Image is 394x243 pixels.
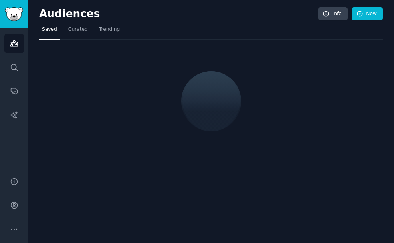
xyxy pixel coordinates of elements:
[65,23,91,40] a: Curated
[68,26,88,33] span: Curated
[96,23,123,40] a: Trending
[318,7,348,21] a: Info
[5,7,23,21] img: GummySearch logo
[42,26,57,33] span: Saved
[39,8,318,20] h2: Audiences
[99,26,120,33] span: Trending
[39,23,60,40] a: Saved
[352,7,383,21] a: New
